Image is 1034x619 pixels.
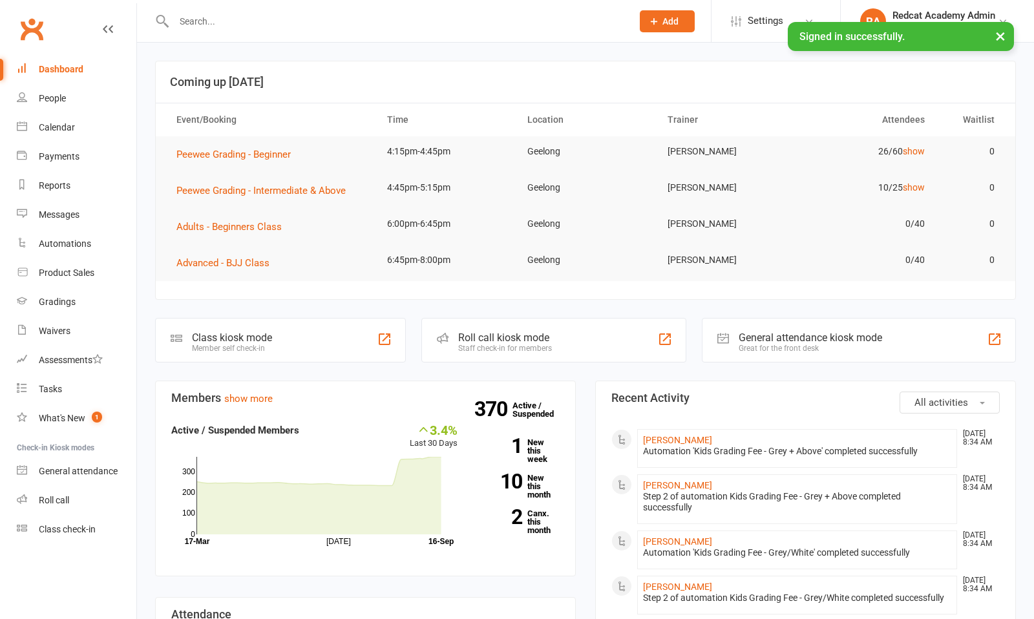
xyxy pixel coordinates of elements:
th: Event/Booking [165,103,375,136]
strong: 2 [477,507,522,527]
td: [PERSON_NAME] [656,209,796,239]
td: 0 [936,209,1007,239]
div: Roll call kiosk mode [458,331,552,344]
div: 3.4% [410,423,458,437]
a: People [17,84,136,113]
div: Product Sales [39,268,94,278]
button: Advanced - BJJ Class [176,255,279,271]
button: Add [640,10,695,32]
span: Peewee Grading - Beginner [176,149,291,160]
button: All activities [900,392,1000,414]
a: What's New1 [17,404,136,433]
span: Advanced - BJJ Class [176,257,269,269]
div: General attendance kiosk mode [739,331,882,344]
a: Automations [17,229,136,258]
a: 2Canx. this month [477,509,560,534]
div: Redcat Academy Admin [892,10,995,21]
td: 0 [936,136,1007,167]
strong: 10 [477,472,522,491]
th: Waitlist [936,103,1007,136]
td: Geelong [516,136,656,167]
td: 4:45pm-5:15pm [375,173,516,203]
div: Calendar [39,122,75,132]
a: Roll call [17,486,136,515]
td: [PERSON_NAME] [656,173,796,203]
h3: Coming up [DATE] [170,76,1001,89]
th: Trainer [656,103,796,136]
div: Automation 'Kids Grading Fee - Grey/White' completed successfully [643,547,951,558]
a: Reports [17,171,136,200]
div: Step 2 of automation Kids Grading Fee - Grey/White completed successfully [643,593,951,603]
a: 1New this week [477,438,560,463]
button: × [989,22,1012,50]
a: Dashboard [17,55,136,84]
a: Product Sales [17,258,136,288]
h3: Members [171,392,560,404]
time: [DATE] 8:34 AM [956,430,999,446]
td: 26/60 [796,136,936,167]
a: [PERSON_NAME] [643,582,712,592]
div: Automations [39,238,91,249]
a: [PERSON_NAME] [643,435,712,445]
span: Settings [748,6,783,36]
a: Gradings [17,288,136,317]
div: Member self check-in [192,344,272,353]
a: [PERSON_NAME] [643,536,712,547]
div: Staff check-in for members [458,344,552,353]
a: Calendar [17,113,136,142]
div: RA [860,8,886,34]
td: 10/25 [796,173,936,203]
div: Tasks [39,384,62,394]
td: [PERSON_NAME] [656,245,796,275]
td: Geelong [516,173,656,203]
div: People [39,93,66,103]
time: [DATE] 8:34 AM [956,576,999,593]
a: Class kiosk mode [17,515,136,544]
div: Class kiosk mode [192,331,272,344]
div: Waivers [39,326,70,336]
th: Time [375,103,516,136]
div: Great for the front desk [739,344,882,353]
time: [DATE] 8:34 AM [956,475,999,492]
div: General attendance [39,466,118,476]
a: Assessments [17,346,136,375]
div: Step 2 of automation Kids Grading Fee - Grey + Above completed successfully [643,491,951,513]
div: Reports [39,180,70,191]
div: Roll call [39,495,69,505]
a: 10New this month [477,474,560,499]
th: Attendees [796,103,936,136]
td: 0/40 [796,209,936,239]
td: 6:00pm-6:45pm [375,209,516,239]
td: 0 [936,245,1007,275]
div: Dashboard [39,64,83,74]
span: Peewee Grading - Intermediate & Above [176,185,346,196]
td: Geelong [516,209,656,239]
span: Adults - Beginners Class [176,221,282,233]
div: Automation 'Kids Grading Fee - Grey + Above' completed successfully [643,446,951,457]
th: Location [516,103,656,136]
strong: Active / Suspended Members [171,425,299,436]
div: [GEOGRAPHIC_DATA] [892,21,995,33]
td: 0 [936,173,1007,203]
td: Geelong [516,245,656,275]
time: [DATE] 8:34 AM [956,531,999,548]
a: Waivers [17,317,136,346]
a: show more [224,393,273,404]
button: Peewee Grading - Intermediate & Above [176,183,355,198]
a: show [903,182,925,193]
td: 0/40 [796,245,936,275]
div: What's New [39,413,85,423]
a: Clubworx [16,13,48,45]
a: General attendance kiosk mode [17,457,136,486]
div: Assessments [39,355,103,365]
a: show [903,146,925,156]
strong: 370 [474,399,512,419]
td: 6:45pm-8:00pm [375,245,516,275]
span: Add [662,16,679,26]
td: [PERSON_NAME] [656,136,796,167]
button: Adults - Beginners Class [176,219,291,235]
div: Payments [39,151,79,162]
a: 370Active / Suspended [512,392,569,428]
span: 1 [92,412,102,423]
div: Gradings [39,297,76,307]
